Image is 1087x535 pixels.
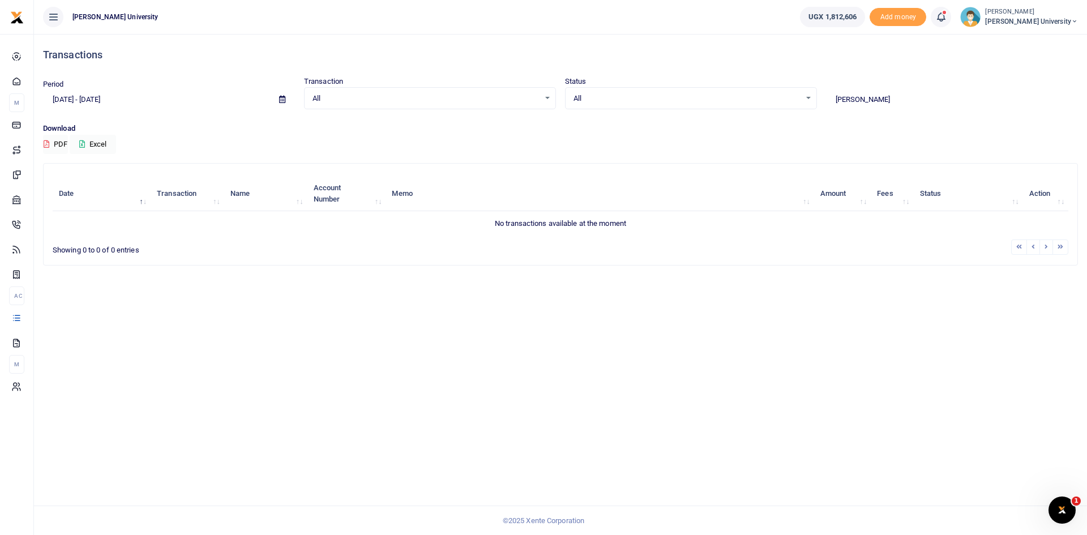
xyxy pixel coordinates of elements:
label: Transaction [304,76,343,87]
a: UGX 1,812,606 [800,7,865,27]
h4: Transactions [43,49,1078,61]
td: No transactions available at the moment [53,211,1068,235]
li: M [9,355,24,374]
li: Wallet ballance [795,7,870,27]
input: select period [43,90,270,109]
label: Status [565,76,587,87]
button: PDF [43,135,68,154]
li: M [9,93,24,112]
span: All [574,93,801,104]
input: Search [826,90,1078,109]
label: Period [43,79,64,90]
li: Ac [9,286,24,305]
div: Showing 0 to 0 of 0 entries [53,238,472,256]
span: 1 [1072,497,1081,506]
span: UGX 1,812,606 [808,11,857,23]
a: Add money [870,12,926,20]
small: [PERSON_NAME] [985,7,1078,17]
th: Action: activate to sort column ascending [1023,176,1069,211]
a: logo-small logo-large logo-large [10,12,24,21]
p: Download [43,123,1078,135]
th: Date: activate to sort column descending [53,176,151,211]
iframe: Intercom live chat [1049,497,1076,524]
img: logo-small [10,11,24,24]
span: Add money [870,8,926,27]
th: Memo: activate to sort column ascending [386,176,814,211]
span: [PERSON_NAME] University [985,16,1078,27]
a: profile-user [PERSON_NAME] [PERSON_NAME] University [960,7,1078,27]
span: [PERSON_NAME] University [68,12,162,22]
span: All [313,93,540,104]
th: Name: activate to sort column ascending [224,176,307,211]
th: Amount: activate to sort column ascending [814,176,871,211]
button: Excel [70,135,116,154]
img: profile-user [960,7,981,27]
th: Transaction: activate to sort column ascending [151,176,224,211]
li: Toup your wallet [870,8,926,27]
th: Account Number: activate to sort column ascending [307,176,386,211]
th: Status: activate to sort column ascending [913,176,1022,211]
th: Fees: activate to sort column ascending [871,176,913,211]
